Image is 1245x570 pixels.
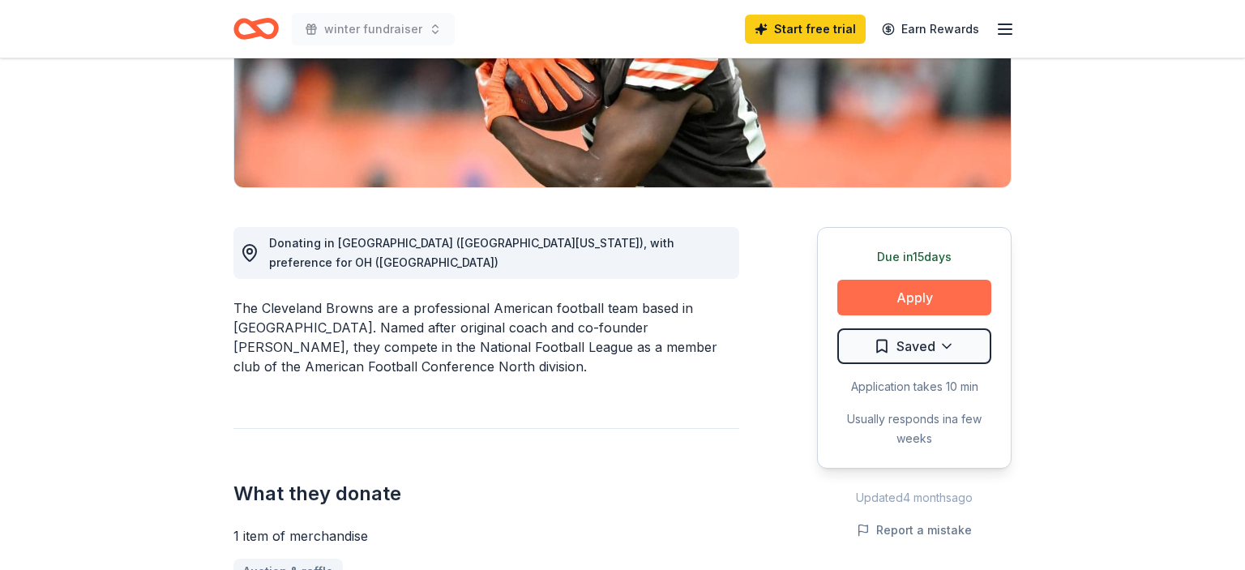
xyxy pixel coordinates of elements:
[233,526,739,546] div: 1 item of merchandise
[837,377,991,396] div: Application takes 10 min
[837,247,991,267] div: Due in 15 days
[745,15,866,44] a: Start free trial
[857,521,972,540] button: Report a mistake
[837,328,991,364] button: Saved
[896,336,935,357] span: Saved
[233,10,279,48] a: Home
[233,481,739,507] h2: What they donate
[872,15,989,44] a: Earn Rewards
[837,409,991,448] div: Usually responds in a few weeks
[817,488,1012,508] div: Updated 4 months ago
[269,236,674,269] span: Donating in [GEOGRAPHIC_DATA] ([GEOGRAPHIC_DATA][US_STATE]), with preference for OH ([GEOGRAPHIC_...
[292,13,455,45] button: winter fundraiser
[233,298,739,376] div: The Cleveland Browns are a professional American football team based in [GEOGRAPHIC_DATA]. Named ...
[324,19,422,39] span: winter fundraiser
[837,280,991,315] button: Apply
